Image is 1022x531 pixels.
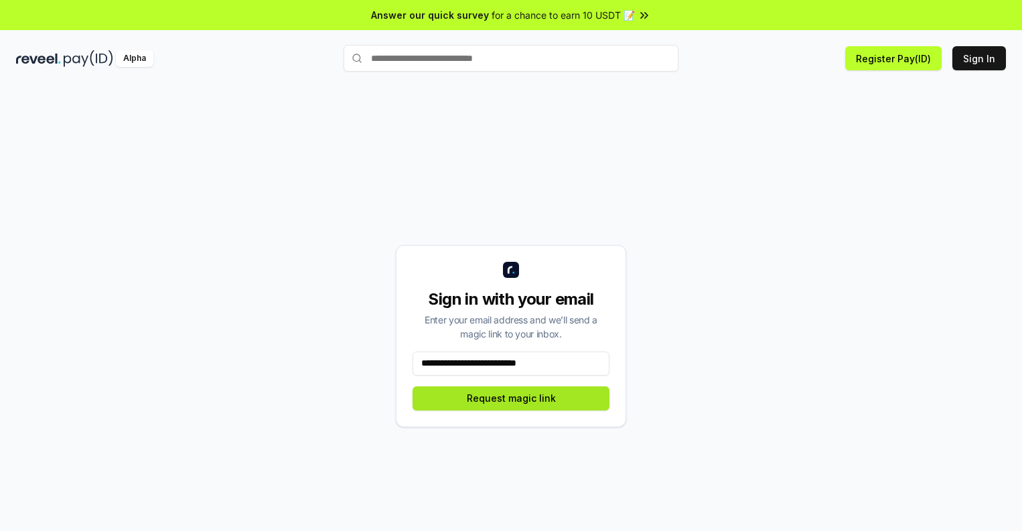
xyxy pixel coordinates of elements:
div: Enter your email address and we’ll send a magic link to your inbox. [413,313,609,341]
button: Sign In [952,46,1006,70]
span: for a chance to earn 10 USDT 📝 [492,8,635,22]
button: Request magic link [413,386,609,410]
img: logo_small [503,262,519,278]
div: Alpha [116,50,153,67]
button: Register Pay(ID) [845,46,942,70]
span: Answer our quick survey [371,8,489,22]
img: reveel_dark [16,50,61,67]
img: pay_id [64,50,113,67]
div: Sign in with your email [413,289,609,310]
